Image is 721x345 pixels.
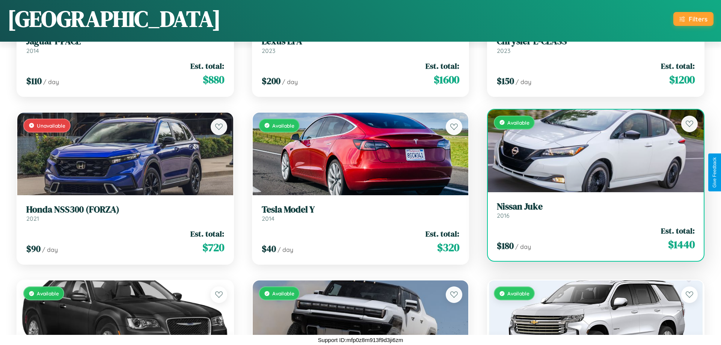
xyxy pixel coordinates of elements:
[262,36,460,54] a: Lexus LFA2023
[689,15,707,23] div: Filters
[661,225,695,236] span: Est. total:
[262,47,275,54] span: 2023
[497,201,695,220] a: Nissan Juke2016
[516,78,531,86] span: / day
[425,228,459,239] span: Est. total:
[26,215,39,222] span: 2021
[262,36,460,47] h3: Lexus LFA
[26,75,42,87] span: $ 110
[37,122,65,129] span: Unavailable
[497,201,695,212] h3: Nissan Juke
[43,78,59,86] span: / day
[425,60,459,71] span: Est. total:
[262,204,460,215] h3: Tesla Model Y
[507,290,529,297] span: Available
[8,3,221,34] h1: [GEOGRAPHIC_DATA]
[497,36,695,47] h3: Chrysler E-CLASS
[497,75,514,87] span: $ 150
[190,60,224,71] span: Est. total:
[497,240,514,252] span: $ 180
[26,204,224,223] a: Honda NSS300 (FORZA)2021
[262,243,276,255] span: $ 40
[668,237,695,252] span: $ 1440
[190,228,224,239] span: Est. total:
[497,36,695,54] a: Chrysler E-CLASS2023
[262,215,275,222] span: 2014
[282,78,298,86] span: / day
[26,243,41,255] span: $ 90
[278,246,293,253] span: / day
[42,246,58,253] span: / day
[673,12,713,26] button: Filters
[272,290,294,297] span: Available
[202,240,224,255] span: $ 720
[318,335,403,345] p: Support ID: mfp0z8m913f9d3ji6zm
[507,119,529,126] span: Available
[26,36,224,47] h3: Jaguar I-PACE
[26,204,224,215] h3: Honda NSS300 (FORZA)
[262,204,460,223] a: Tesla Model Y2014
[497,212,510,219] span: 2016
[661,60,695,71] span: Est. total:
[434,72,459,87] span: $ 1600
[262,75,281,87] span: $ 200
[437,240,459,255] span: $ 320
[497,47,510,54] span: 2023
[272,122,294,129] span: Available
[26,47,39,54] span: 2014
[203,72,224,87] span: $ 880
[515,243,531,250] span: / day
[37,290,59,297] span: Available
[712,157,717,188] div: Give Feedback
[669,72,695,87] span: $ 1200
[26,36,224,54] a: Jaguar I-PACE2014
